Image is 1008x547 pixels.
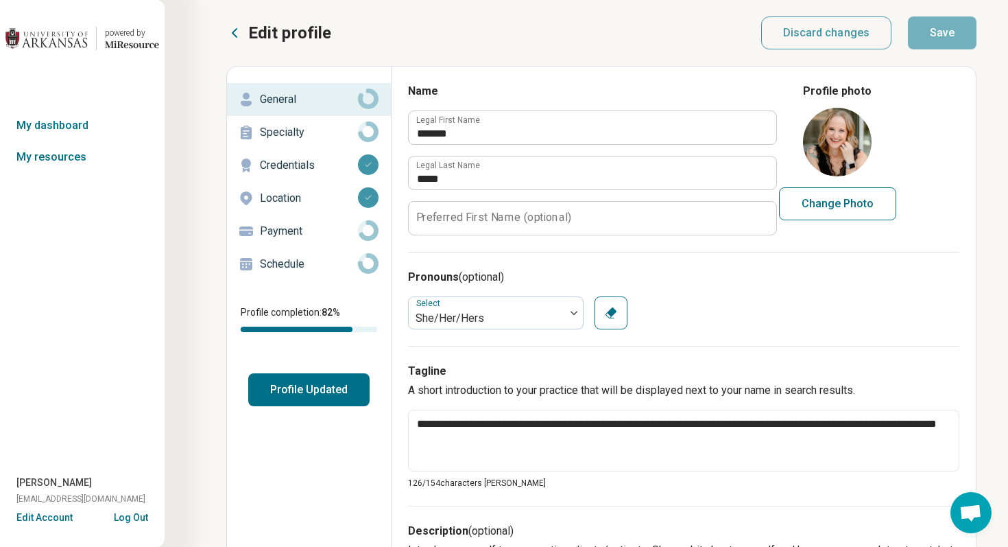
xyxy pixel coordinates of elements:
[227,182,391,215] a: Location
[114,511,148,522] button: Log Out
[227,149,391,182] a: Credentials
[248,373,370,406] button: Profile Updated
[416,161,480,170] label: Legal Last Name
[803,83,872,100] legend: Profile photo
[408,477,959,489] p: 126/ 154 characters [PERSON_NAME]
[908,16,976,49] button: Save
[227,248,391,281] a: Schedule
[322,307,340,318] span: 82 %
[260,190,358,207] p: Location
[5,22,159,55] a: University of Arkansaspowered by
[408,269,959,286] h3: Pronouns
[416,310,558,327] div: She/Her/Hers
[16,511,73,525] button: Edit Account
[227,215,391,248] a: Payment
[761,16,892,49] button: Discard changes
[260,157,358,174] p: Credentials
[5,22,88,55] img: University of Arkansas
[459,270,504,283] span: (optional)
[408,83,776,100] h3: Name
[260,223,358,240] p: Payment
[408,363,959,380] h3: Tagline
[105,27,159,39] div: powered by
[241,327,377,332] div: Profile completion
[950,492,992,533] div: Open chat
[779,187,896,220] button: Change Photo
[468,524,514,537] span: (optional)
[226,22,331,44] button: Edit profile
[408,382,959,399] p: A short introduction to your practice that will be displayed next to your name in search results.
[16,493,145,505] span: [EMAIL_ADDRESS][DOMAIN_NAME]
[248,22,331,44] p: Edit profile
[416,212,571,223] label: Preferred First Name (optional)
[408,523,959,539] h3: Description
[16,476,92,490] span: [PERSON_NAME]
[227,116,391,149] a: Specialty
[260,124,358,141] p: Specialty
[803,108,872,176] img: avatar image
[227,297,391,340] div: Profile completion:
[260,256,358,272] p: Schedule
[227,83,391,116] a: General
[416,116,480,124] label: Legal First Name
[260,91,358,108] p: General
[416,299,443,308] label: Select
